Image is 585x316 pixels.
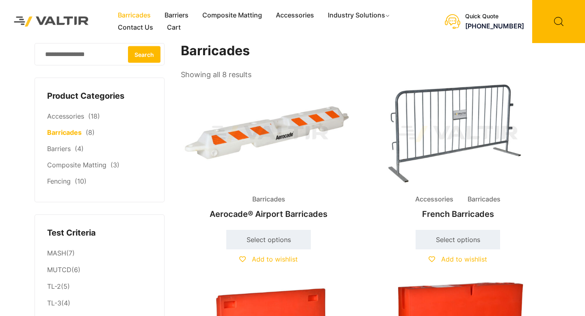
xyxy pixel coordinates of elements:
[111,22,160,34] a: Contact Us
[47,299,61,307] a: TL-3
[429,255,487,263] a: Add to wishlist
[47,90,152,102] h4: Product Categories
[75,145,84,153] span: (4)
[370,205,546,223] h2: French Barricades
[47,161,106,169] a: Composite Matting
[47,266,71,274] a: MUTCD
[181,205,356,223] h2: Aerocade® Airport Barricades
[47,295,152,312] li: (4)
[47,279,152,295] li: (5)
[47,245,152,262] li: (7)
[47,282,61,290] a: TL-2
[409,193,459,206] span: Accessories
[416,230,500,249] a: Select options for “French Barricades”
[47,249,66,257] a: MASH
[465,22,524,30] a: [PHONE_NUMBER]
[465,13,524,20] div: Quick Quote
[47,112,84,120] a: Accessories
[86,128,95,136] span: (8)
[181,68,251,82] p: Showing all 8 results
[75,177,87,185] span: (10)
[246,193,291,206] span: Barricades
[181,43,546,59] h1: Barricades
[128,46,160,63] button: Search
[321,9,398,22] a: Industry Solutions
[47,145,71,153] a: Barriers
[88,112,100,120] span: (18)
[269,9,321,22] a: Accessories
[441,255,487,263] span: Add to wishlist
[195,9,269,22] a: Composite Matting
[47,128,82,136] a: Barricades
[6,9,97,34] img: Valtir Rentals
[110,161,119,169] span: (3)
[47,227,152,239] h4: Test Criteria
[252,255,298,263] span: Add to wishlist
[239,255,298,263] a: Add to wishlist
[226,230,311,249] a: Select options for “Aerocade® Airport Barricades”
[47,177,71,185] a: Fencing
[370,81,546,223] a: Accessories BarricadesFrench Barricades
[160,22,188,34] a: Cart
[111,9,158,22] a: Barricades
[47,262,152,279] li: (6)
[461,193,507,206] span: Barricades
[158,9,195,22] a: Barriers
[181,81,356,223] a: BarricadesAerocade® Airport Barricades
